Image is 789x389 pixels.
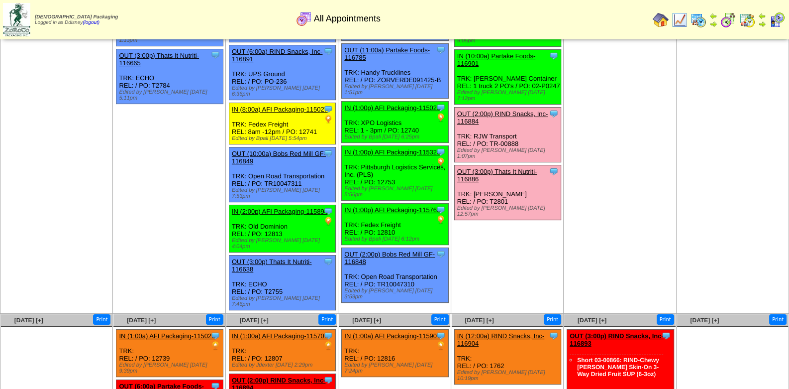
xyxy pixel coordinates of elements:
div: Edited by [PERSON_NAME] [DATE] 9:39pm [119,362,222,374]
a: OUT (11:00a) Partake Foods-116785 [344,46,430,61]
a: [DATE] [+] [690,317,719,324]
a: IN (1:00p) AFI Packaging-115026 [344,104,440,112]
button: Print [431,314,449,325]
img: Tooltip [323,375,333,385]
img: Tooltip [323,148,333,158]
img: calendarprod.gif [690,12,706,28]
img: Tooltip [549,166,559,176]
div: Edited by [PERSON_NAME] [DATE] 1:51pm [344,84,448,96]
div: TRK: REL: / PO: 12739 [116,330,223,377]
img: PO [436,113,446,123]
a: IN (10:00a) Partake Foods-116901 [457,52,536,67]
img: arrowleft.gif [758,12,766,20]
button: Print [544,314,561,325]
img: arrowleft.gif [709,12,717,20]
img: Tooltip [436,205,446,215]
a: [DATE] [+] [465,317,493,324]
a: (logout) [83,20,99,25]
div: TRK: Open Road Transportation REL: / PO: TR10047310 [342,248,448,303]
img: Tooltip [549,331,559,341]
img: calendarcustomer.gif [769,12,785,28]
img: arrowright.gif [709,20,717,28]
button: Print [657,314,674,325]
div: TRK: [PERSON_NAME] REL: / PO: T2801 [454,165,561,220]
a: [DATE] [+] [127,317,156,324]
div: Edited by [PERSON_NAME] [DATE] 6:36pm [232,85,335,97]
div: TRK: Old Dominion REL: / PO: 12813 [229,205,335,253]
a: IN (1:00p) AFI Packaging-115769 [344,206,440,214]
a: OUT (2:00p) Bobs Red Mill GF-116848 [344,251,435,265]
img: PO [210,341,220,351]
a: [DATE] [+] [14,317,43,324]
img: Tooltip [549,109,559,119]
img: PO [323,341,333,351]
a: IN (1:00a) AFI Packaging-115707 [232,332,328,340]
img: arrowright.gif [758,20,766,28]
img: Tooltip [323,257,333,266]
img: calendarall.gif [296,10,312,26]
img: Tooltip [436,45,446,55]
div: TRK: RJW Transport REL: / PO: TR-00888 [454,108,561,162]
a: IN (12:00a) RIND Snacks, Inc-116904 [457,332,545,347]
div: TRK: Handy Trucklines REL: / PO: ZORVERDE091425-B [342,44,448,99]
button: Print [206,314,223,325]
img: Tooltip [323,331,333,341]
div: Edited by Bpali [DATE] 5:54pm [232,135,335,141]
img: Tooltip [323,46,333,56]
a: [DATE] [+] [240,317,269,324]
a: [DATE] [+] [578,317,606,324]
a: OUT (3:00p) Thats It Nutriti-116886 [457,168,537,183]
a: IN (8:00a) AFI Packaging-115027 [232,106,328,113]
a: IN (1:00p) AFI Packaging-115325 [344,148,440,156]
div: TRK: Fedex Freight REL: / PO: 12810 [342,204,448,245]
div: Edited by [PERSON_NAME] [DATE] 3:59pm [344,288,448,300]
img: Tooltip [436,331,446,341]
div: Edited by Bpali [DATE] 6:12pm [344,236,448,242]
div: Edited by [PERSON_NAME] [DATE] 7:12pm [457,90,561,102]
img: PO [323,114,333,124]
span: [DEMOGRAPHIC_DATA] Packaging [35,14,118,20]
img: calendarinout.gif [739,12,755,28]
div: Edited by [PERSON_NAME] [DATE] 7:53pm [232,187,335,199]
div: Edited by [PERSON_NAME] [DATE] 10:19pm [457,370,561,382]
a: OUT (3:00p) Thats It Nutriti-116638 [232,258,312,273]
img: home.gif [653,12,669,28]
div: Edited by [PERSON_NAME] [DATE] 7:24pm [344,362,448,374]
div: TRK: ECHO REL: / PO: T2755 [229,256,335,310]
img: Tooltip [210,331,220,341]
div: Edited by Jdexter [DATE] 2:29pm [232,362,335,368]
img: line_graph.gif [672,12,688,28]
img: Tooltip [436,147,446,157]
a: OUT (2:00p) RIND Snacks, Inc-116884 [457,110,548,125]
div: TRK: XPO Logistics REL: 1 - 3pm / PO: 12740 [342,102,448,143]
img: PO [436,215,446,225]
img: Tooltip [661,331,671,341]
img: Tooltip [436,249,446,259]
img: Tooltip [436,103,446,113]
a: OUT (3:00p) Thats It Nutriti-116665 [119,52,199,67]
div: TRK: Open Road Transportation REL: / PO: TR10047311 [229,147,335,202]
div: Edited by [PERSON_NAME] [DATE] 5:56pm [344,186,448,198]
div: TRK: [PERSON_NAME] Container REL: 1 truck 2 PO's / PO: 02-P0247 [454,50,561,105]
img: PO [436,157,446,167]
button: Print [318,314,336,325]
div: TRK: UPS Ground REL: / PO: PO-236 [229,45,335,100]
a: IN (1:00a) AFI Packaging-115907 [344,332,440,340]
img: PO [323,216,333,226]
button: Print [93,314,110,325]
button: Print [769,314,787,325]
a: [DATE] [+] [352,317,381,324]
div: Edited by [PERSON_NAME] [DATE] 7:46pm [232,295,335,307]
span: Logged in as Ddisney [35,14,118,25]
img: Tooltip [323,206,333,216]
div: Edited by [PERSON_NAME] [DATE] 1:07pm [457,147,561,159]
img: Tooltip [549,51,559,61]
div: Edited by Bpali [DATE] 6:25pm [344,134,448,140]
a: OUT (6:00a) RIND Snacks, Inc-116891 [232,48,323,63]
